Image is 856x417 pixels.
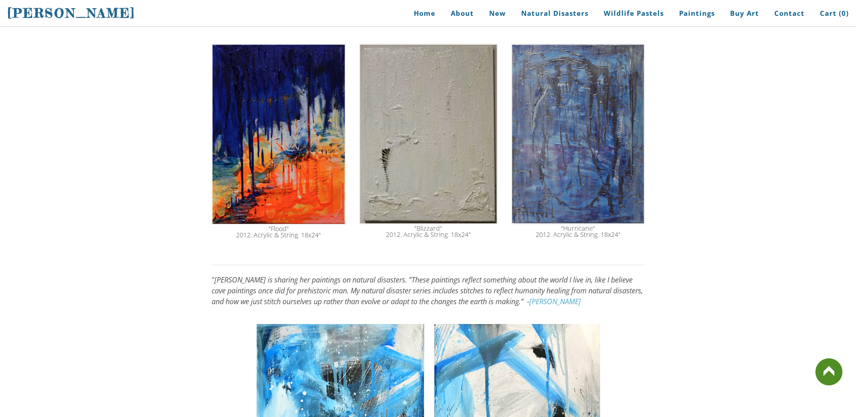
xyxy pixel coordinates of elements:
[512,225,644,238] div: "Hurricane" 2012. Acrylic & String. 18x24"
[723,3,766,23] a: Buy Art
[212,44,346,225] img: Flood painting natural disaster
[672,3,722,23] a: Paintings
[444,3,481,23] a: About
[400,3,442,23] a: Home
[482,3,513,23] a: New
[7,5,135,21] span: [PERSON_NAME]
[511,44,645,224] img: hurricane katrina painting natural disaster
[842,9,846,18] span: 0
[514,3,595,23] a: Natural Disasters
[813,3,849,23] a: Cart (0)
[359,44,498,224] img: natural disaster art blizzard
[768,3,811,23] a: Contact
[212,275,214,285] span: "
[597,3,671,23] a: Wildlife Pastels
[212,275,643,306] em: [PERSON_NAME] is sharing her paintings on natural disasters. ”These paintings reflect something a...
[213,226,345,239] div: "Flood" 2012. Acrylic & String. 18x24"
[7,5,135,22] a: [PERSON_NAME]
[360,225,497,238] div: "Blizzard" 2012. Acrylic & String. 18x24"
[529,297,581,306] a: [PERSON_NAME]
